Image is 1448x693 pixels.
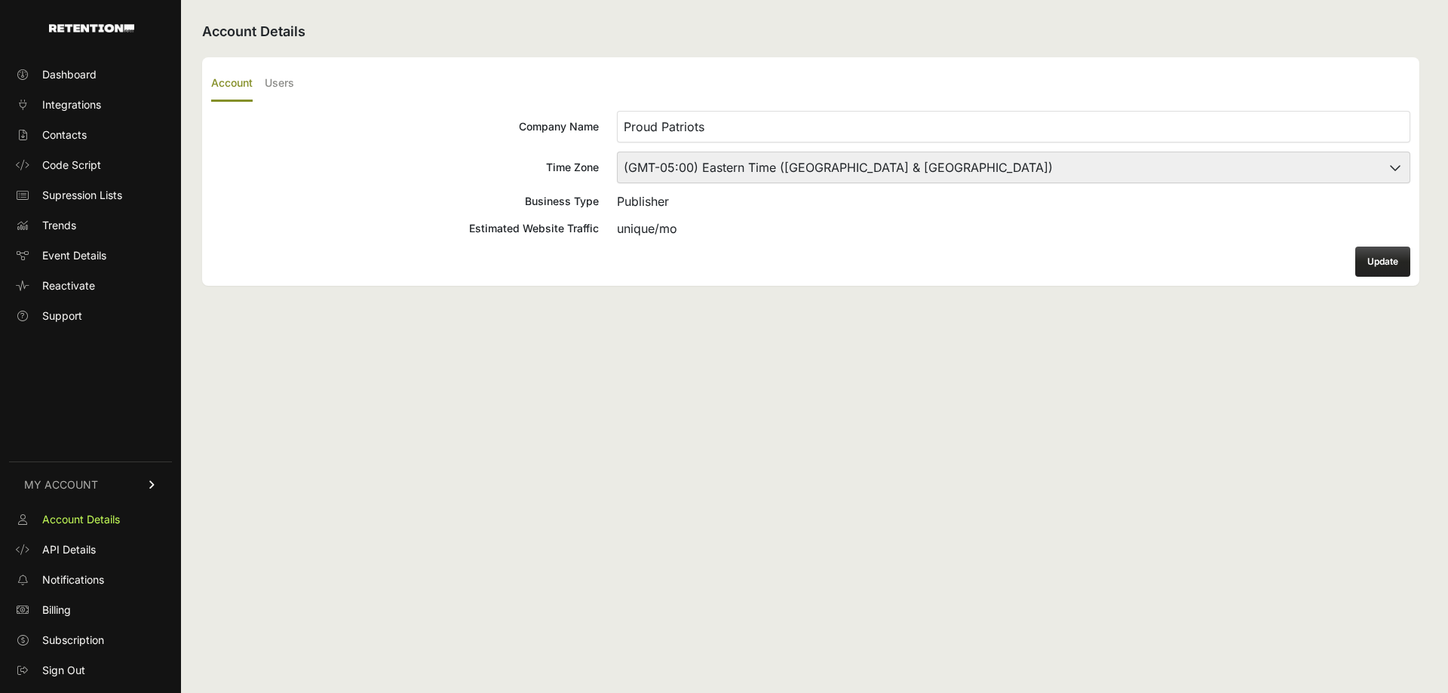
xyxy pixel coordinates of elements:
[9,183,172,207] a: Supression Lists
[42,572,104,587] span: Notifications
[617,152,1410,183] select: Time Zone
[42,127,87,143] span: Contacts
[617,192,1410,210] div: Publisher
[1355,247,1410,277] button: Update
[617,219,1410,238] div: unique/mo
[42,248,106,263] span: Event Details
[9,538,172,562] a: API Details
[9,123,172,147] a: Contacts
[211,119,599,134] div: Company Name
[265,66,294,102] label: Users
[42,97,101,112] span: Integrations
[42,603,71,618] span: Billing
[211,66,253,102] label: Account
[42,542,96,557] span: API Details
[9,63,172,87] a: Dashboard
[9,304,172,328] a: Support
[211,221,599,236] div: Estimated Website Traffic
[42,158,101,173] span: Code Script
[9,93,172,117] a: Integrations
[24,477,98,492] span: MY ACCOUNT
[211,160,599,175] div: Time Zone
[211,194,599,209] div: Business Type
[9,274,172,298] a: Reactivate
[9,568,172,592] a: Notifications
[9,658,172,682] a: Sign Out
[202,21,1419,42] h2: Account Details
[9,461,172,507] a: MY ACCOUNT
[9,628,172,652] a: Subscription
[9,153,172,177] a: Code Script
[9,244,172,268] a: Event Details
[42,278,95,293] span: Reactivate
[42,308,82,324] span: Support
[42,188,122,203] span: Supression Lists
[42,512,120,527] span: Account Details
[9,507,172,532] a: Account Details
[9,213,172,238] a: Trends
[42,663,85,678] span: Sign Out
[617,111,1410,143] input: Company Name
[49,24,134,32] img: Retention.com
[42,67,97,82] span: Dashboard
[42,633,104,648] span: Subscription
[9,598,172,622] a: Billing
[42,218,76,233] span: Trends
